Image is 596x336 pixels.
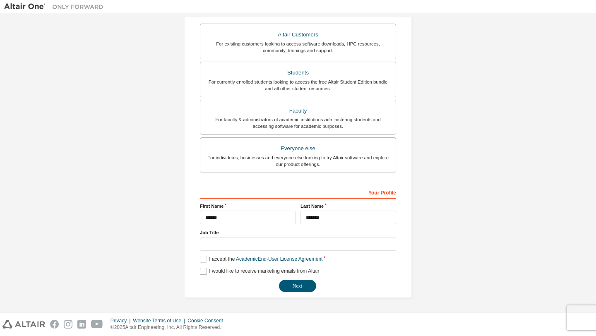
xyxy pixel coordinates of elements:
label: I accept the [200,256,322,263]
div: Privacy [111,317,133,324]
img: Altair One [4,2,108,11]
div: Students [205,67,391,79]
label: Last Name [300,203,396,209]
div: For faculty & administrators of academic institutions administering students and accessing softwa... [205,116,391,130]
div: Website Terms of Use [133,317,187,324]
div: Your Profile [200,185,396,199]
img: instagram.svg [64,320,72,329]
img: facebook.svg [50,320,59,329]
div: For individuals, businesses and everyone else looking to try Altair software and explore our prod... [205,154,391,168]
div: Altair Customers [205,29,391,41]
label: First Name [200,203,296,209]
div: Faculty [205,105,391,117]
img: altair_logo.svg [2,320,45,329]
a: Academic End-User License Agreement [236,256,322,262]
p: © 2025 Altair Engineering, Inc. All Rights Reserved. [111,324,228,331]
div: For existing customers looking to access software downloads, HPC resources, community, trainings ... [205,41,391,54]
label: I would like to receive marketing emails from Altair [200,268,319,275]
label: Job Title [200,229,396,236]
div: For currently enrolled students looking to access the free Altair Student Edition bundle and all ... [205,79,391,92]
img: youtube.svg [91,320,103,329]
div: Everyone else [205,143,391,154]
img: linkedin.svg [77,320,86,329]
div: Cookie Consent [187,317,228,324]
button: Next [279,280,316,292]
